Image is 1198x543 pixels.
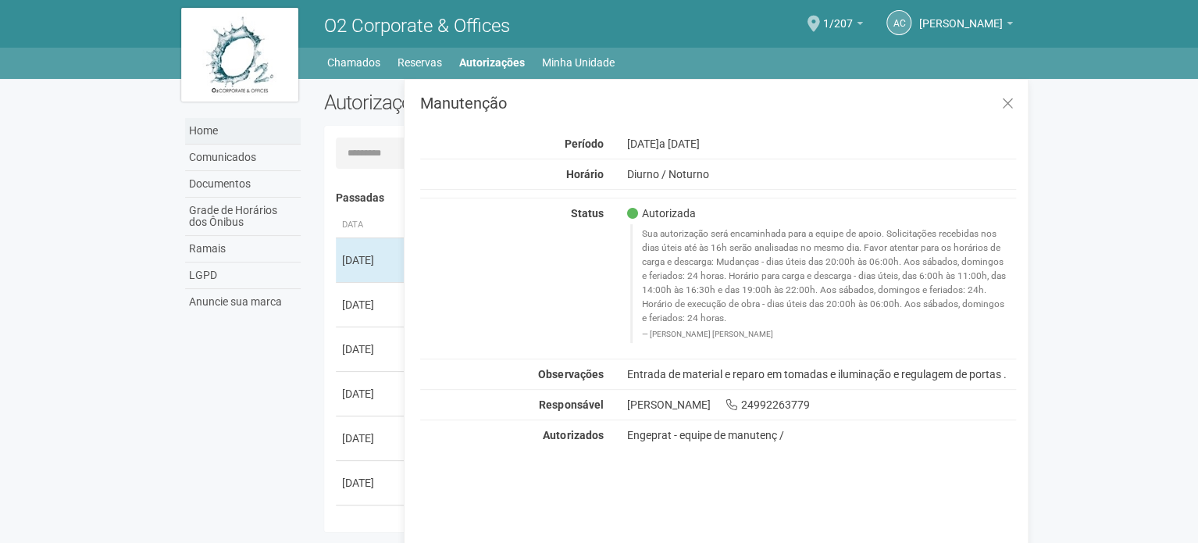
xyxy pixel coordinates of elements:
strong: Observações [538,368,603,380]
strong: Período [564,138,603,150]
a: AC [886,10,911,35]
a: Minha Unidade [542,52,615,73]
th: Data [336,213,406,238]
div: Engeprat - equipe de manutenç / [626,428,1016,442]
strong: Horário [565,168,603,180]
a: 1/207 [823,20,863,32]
div: Diurno / Noturno [615,167,1028,181]
a: Anuncie sua marca [185,289,301,315]
h2: Autorizações [324,91,658,114]
blockquote: Sua autorização será encaminhada para a equipe de apoio. Solicitações recebidas nos dias úteis at... [630,224,1016,342]
footer: [PERSON_NAME] [PERSON_NAME] [641,329,1007,340]
div: [PERSON_NAME] 24992263779 [615,398,1028,412]
a: Chamados [327,52,380,73]
div: [DATE] [342,386,400,402]
a: [PERSON_NAME] [919,20,1013,32]
div: [DATE] [342,520,400,535]
a: Autorizações [459,52,525,73]
a: Documentos [185,171,301,198]
span: Andréa Cunha [919,2,1003,30]
strong: Status [570,207,603,220]
a: LGPD [185,263,301,289]
strong: Autorizados [543,429,603,441]
img: logo.jpg [181,8,298,102]
div: [DATE] [342,430,400,446]
a: Home [185,118,301,145]
div: Entrada de material e reparo em tomadas e iluminação e regulagem de portas . [615,367,1028,381]
span: Autorizada [626,206,695,220]
span: a [DATE] [658,138,699,150]
a: Ramais [185,236,301,263]
div: [DATE] [342,475,400,491]
a: Grade de Horários dos Ônibus [185,198,301,236]
a: Comunicados [185,145,301,171]
h3: Manutenção [420,95,1016,111]
h4: Passadas [336,192,1005,204]
div: [DATE] [342,341,400,357]
span: O2 Corporate & Offices [324,15,510,37]
div: [DATE] [342,297,400,313]
div: [DATE] [615,137,1028,151]
span: 1/207 [823,2,853,30]
a: Reservas [398,52,442,73]
strong: Responsável [539,398,603,411]
div: [DATE] [342,252,400,268]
